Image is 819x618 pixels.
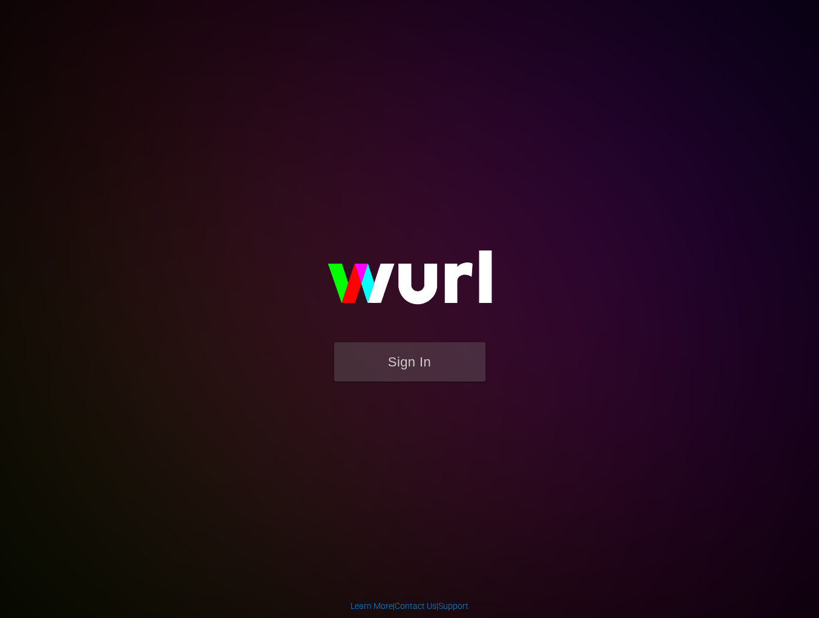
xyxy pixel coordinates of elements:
[350,601,393,611] a: Learn More
[350,600,469,612] div: | |
[289,224,531,342] img: wurl-logo-on-black-223613ac3d8ba8fe6dc639794a292ebdb59501304c7dfd60c99c58986ef67473.svg
[438,601,469,611] a: Support
[395,601,436,611] a: Contact Us
[334,342,485,382] button: Sign In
